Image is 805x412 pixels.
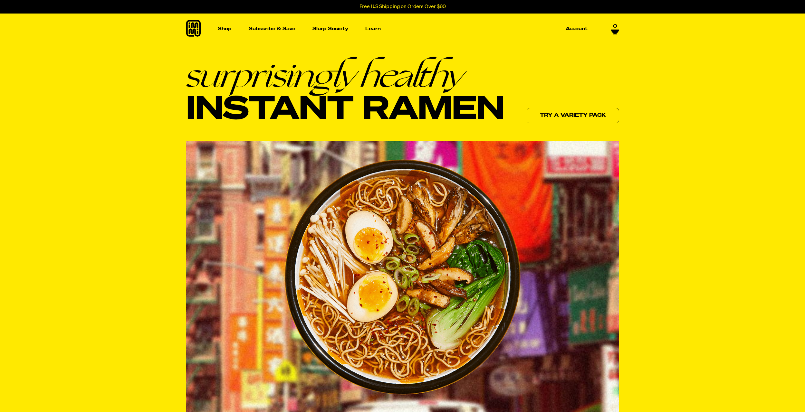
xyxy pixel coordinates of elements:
[611,23,619,34] a: 0
[246,24,298,34] a: Subscribe & Save
[613,23,617,29] span: 0
[312,26,348,31] p: Slurp Society
[284,159,521,395] img: Ramen bowl
[249,26,295,31] p: Subscribe & Save
[563,24,590,34] a: Account
[310,24,351,34] a: Slurp Society
[215,14,234,44] a: Shop
[363,14,383,44] a: Learn
[186,57,504,92] em: surprisingly healthy
[186,57,504,128] h1: Instant Ramen
[359,4,446,10] p: Free U.S Shipping on Orders Over $60
[365,26,381,31] p: Learn
[215,14,590,44] nav: Main navigation
[218,26,232,31] p: Shop
[527,108,619,123] a: Try a variety pack
[566,26,588,31] p: Account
